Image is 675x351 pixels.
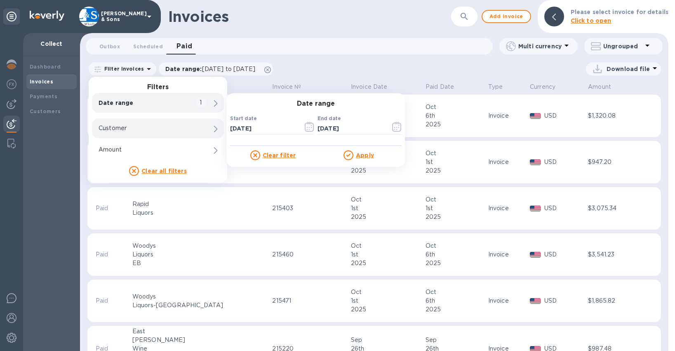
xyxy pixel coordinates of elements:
div: Oct [351,195,423,204]
p: Paid [96,204,123,213]
span: Paid [176,40,193,52]
p: 1 [200,98,202,107]
div: Sep [351,336,423,344]
span: [DATE] to [DATE] [202,66,255,72]
b: Click to open [571,17,611,24]
div: Invoice [488,296,527,305]
p: Amount [588,83,611,91]
b: Payments [30,93,57,100]
div: 215403 [272,204,348,213]
p: Ungrouped [603,42,642,50]
div: East [132,327,270,336]
div: Oct [426,242,486,250]
div: Invoice [488,111,527,120]
div: 6th [426,296,486,305]
div: Liquors [132,250,270,259]
b: Dashboard [30,64,61,70]
span: Amount [588,83,622,91]
div: 2025 [351,166,423,175]
img: Logo [30,11,64,21]
span: Currency [530,83,566,91]
h3: Filters [89,83,227,91]
p: Filter Invoices [101,65,144,72]
div: Oct [426,103,486,111]
p: Download file [607,65,650,73]
p: Paid [96,296,123,305]
u: Apply [356,152,374,159]
div: 6th [426,250,486,259]
span: Type [488,83,514,91]
label: End date [318,116,341,121]
div: Rapid [132,200,270,209]
img: USD [530,159,541,165]
label: Start date [230,116,256,121]
div: 215471 [272,296,348,305]
div: 1st [351,296,423,305]
div: Sep [426,336,486,344]
span: Scheduled [133,42,163,51]
div: [PERSON_NAME] [132,336,270,344]
div: 2025 [426,213,486,221]
p: Invoice № [272,83,301,91]
p: USD [544,111,586,120]
div: 1st [426,204,486,213]
p: Date range [99,99,189,107]
div: Invoice [488,204,527,213]
img: USD [530,298,541,304]
div: 2025 [426,120,486,129]
div: $1,865.82 [588,296,640,305]
div: 6th [426,111,486,120]
b: Invoices [30,78,53,85]
p: Customer [99,124,189,133]
div: 2025 [351,259,423,268]
span: Invoice № [272,83,312,91]
img: USD [530,252,541,258]
p: USD [544,158,586,166]
div: Woodys [132,242,270,250]
div: Oct [351,242,423,250]
p: Paid Date [426,83,454,91]
button: Add invoice [482,10,531,23]
p: USD [544,296,586,305]
div: Oct [426,195,486,204]
p: Multi currency [518,42,562,50]
div: Oct [426,288,486,296]
div: $3,541.23 [588,250,640,259]
p: Date range : [165,65,259,73]
img: Foreign exchange [7,79,16,89]
p: USD [544,250,586,259]
p: Paid [96,250,123,259]
b: Please select invoice for details [571,9,668,15]
u: Clear filter [263,152,296,159]
span: Add invoice [489,12,524,21]
div: EB [132,259,270,268]
div: Liquors [132,209,270,217]
div: Oct [426,149,486,158]
p: Amount [99,145,189,154]
u: Clear all filters [141,168,187,174]
p: Invoice Date [351,83,388,91]
div: 2025 [351,305,423,314]
div: 2025 [426,259,486,268]
span: Invoice Date [351,83,398,91]
div: Invoice [488,250,527,259]
div: 1st [351,250,423,259]
div: Date range:[DATE] to [DATE] [159,62,273,76]
div: $3,075.34 [588,204,640,213]
span: Outbox [99,42,120,51]
img: USD [530,206,541,211]
div: 1st [426,158,486,166]
div: 2025 [426,166,486,175]
div: Liquors-[GEOGRAPHIC_DATA] [132,301,270,310]
div: 2025 [426,305,486,314]
div: Invoice [488,158,527,166]
p: USD [544,204,586,213]
p: Currency [530,83,555,91]
p: [PERSON_NAME] & Sons [101,11,142,22]
div: Woodys [132,292,270,301]
div: 2025 [351,213,423,221]
div: 1st [351,204,423,213]
div: 215460 [272,250,348,259]
h3: Date range [227,100,405,108]
img: USD [530,113,541,119]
